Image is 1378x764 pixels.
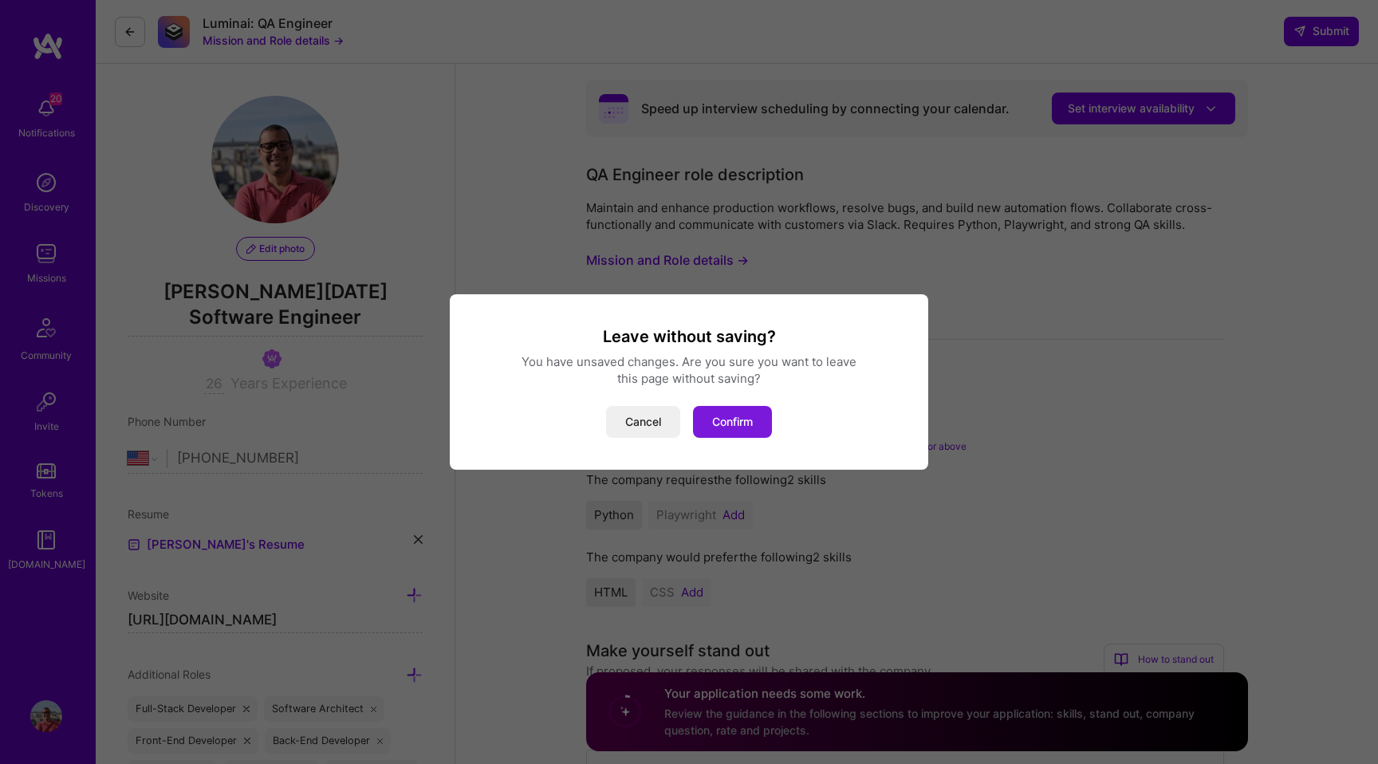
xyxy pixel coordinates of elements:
h3: Leave without saving? [469,326,909,347]
div: this page without saving? [469,370,909,387]
div: modal [450,294,928,470]
button: Confirm [693,406,772,438]
button: Cancel [606,406,680,438]
div: You have unsaved changes. Are you sure you want to leave [469,353,909,370]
